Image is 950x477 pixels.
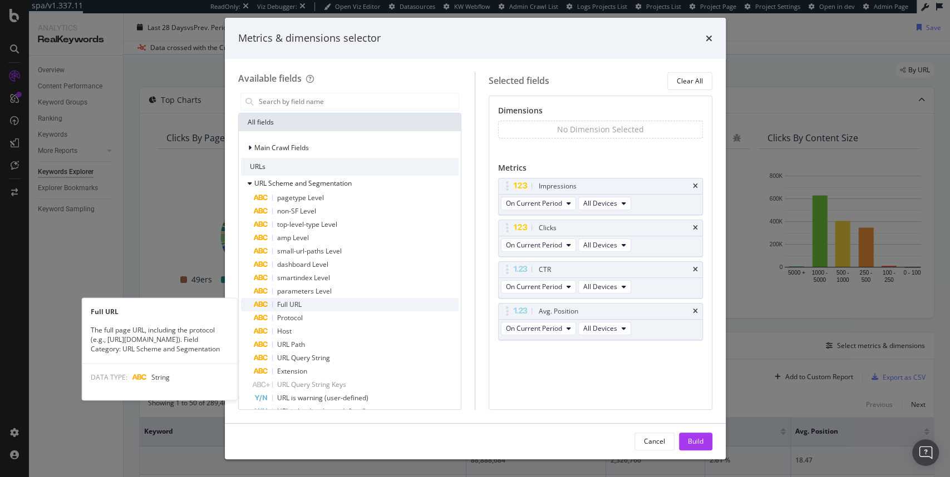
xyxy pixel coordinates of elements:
span: Main Crawl Fields [254,143,309,152]
span: top-level-type Level [277,220,337,229]
span: All Devices [583,198,617,208]
input: Search by field name [258,93,459,110]
span: URL is warning (user-defined) [277,393,368,403]
span: URL Query String Keys [277,380,346,389]
span: URL Query String [277,353,330,362]
div: Cancel [644,436,665,446]
div: URLs [241,158,459,176]
span: amp Level [277,233,309,242]
button: Clear All [667,72,712,90]
div: Impressions [539,181,577,192]
button: All Devices [578,322,631,335]
div: modal [225,18,726,459]
button: Cancel [634,433,675,450]
div: Build [688,436,703,446]
div: CTR [539,264,551,275]
button: On Current Period [501,322,576,335]
div: times [693,266,698,273]
span: Host [277,326,292,336]
div: Clicks [539,222,557,233]
div: Avg. Position [539,306,578,317]
div: Metrics & dimensions selector [238,31,381,46]
span: On Current Period [506,282,562,291]
span: Full URL [277,300,302,309]
div: times [693,183,698,190]
span: Extension [277,366,307,376]
span: non-SF Level [277,206,316,216]
button: All Devices [578,238,631,252]
button: All Devices [578,280,631,294]
button: On Current Period [501,238,576,252]
span: All Devices [583,282,617,291]
div: Clear All [677,76,703,86]
div: Selected fields [489,74,549,87]
span: dashboard Level [277,260,328,269]
span: On Current Period [506,240,562,250]
div: times [693,308,698,315]
div: All fields [239,113,461,131]
div: Metrics [498,162,703,178]
div: times [706,31,712,46]
span: All Devices [583,240,617,250]
span: On Current Period [506,198,562,208]
span: pagetype Level [277,193,324,202]
div: Open Intercom Messenger [912,439,939,466]
span: URL Path [277,340,305,349]
button: Build [679,433,712,450]
button: All Devices [578,197,631,210]
div: ImpressionstimesOn Current PeriodAll Devices [498,178,703,215]
button: On Current Period [501,197,576,210]
span: All Devices [583,324,617,333]
span: On Current Period [506,324,562,333]
span: URL Scheme and Segmentation [254,178,352,188]
div: Avg. PositiontimesOn Current PeriodAll Devices [498,303,703,340]
button: On Current Period [501,280,576,294]
div: Full URL [82,307,237,316]
span: smartindex Level [277,273,330,282]
div: Dimensions [498,105,703,121]
span: Protocol [277,313,303,322]
div: No Dimension Selected [557,124,644,135]
div: CTRtimesOn Current PeriodAll Devices [498,261,703,299]
div: Available fields [238,72,302,85]
span: parameters Level [277,286,332,296]
span: small-url-paths Level [277,246,342,256]
div: times [693,225,698,231]
div: ClickstimesOn Current PeriodAll Devices [498,220,703,257]
div: The full page URL, including the protocol (e.g., [URL][DOMAIN_NAME]). Field Category: URL Scheme ... [82,325,237,354]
